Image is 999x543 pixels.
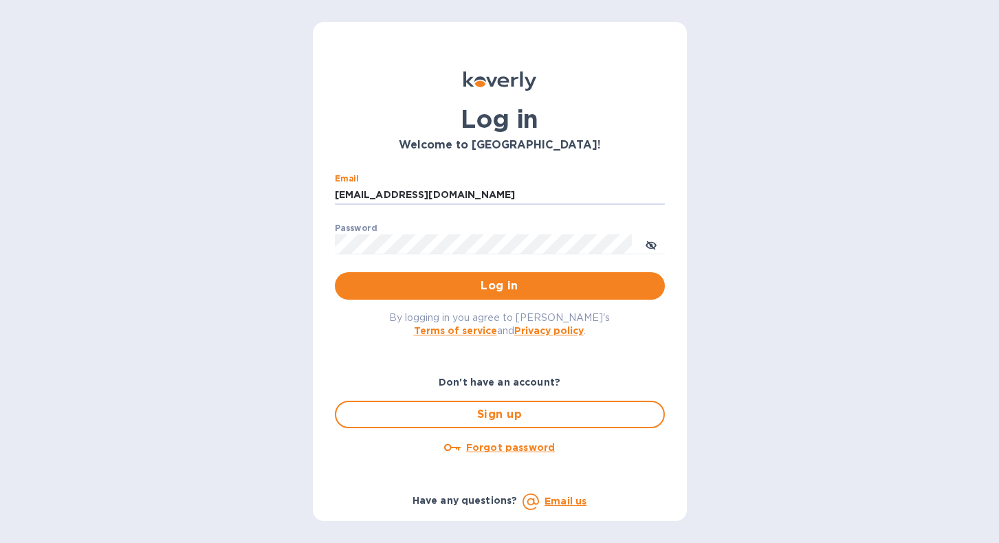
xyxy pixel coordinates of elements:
[466,442,555,453] u: Forgot password
[346,278,654,294] span: Log in
[335,139,665,152] h3: Welcome to [GEOGRAPHIC_DATA]!
[335,401,665,428] button: Sign up
[637,230,665,258] button: toggle password visibility
[439,377,560,388] b: Don't have an account?
[389,312,610,336] span: By logging in you agree to [PERSON_NAME]'s and .
[514,325,584,336] a: Privacy policy
[414,325,497,336] a: Terms of service
[463,71,536,91] img: Koverly
[335,104,665,133] h1: Log in
[545,496,586,507] a: Email us
[335,224,377,232] label: Password
[347,406,652,423] span: Sign up
[413,495,518,506] b: Have any questions?
[335,185,665,206] input: Enter email address
[335,175,359,183] label: Email
[335,272,665,300] button: Log in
